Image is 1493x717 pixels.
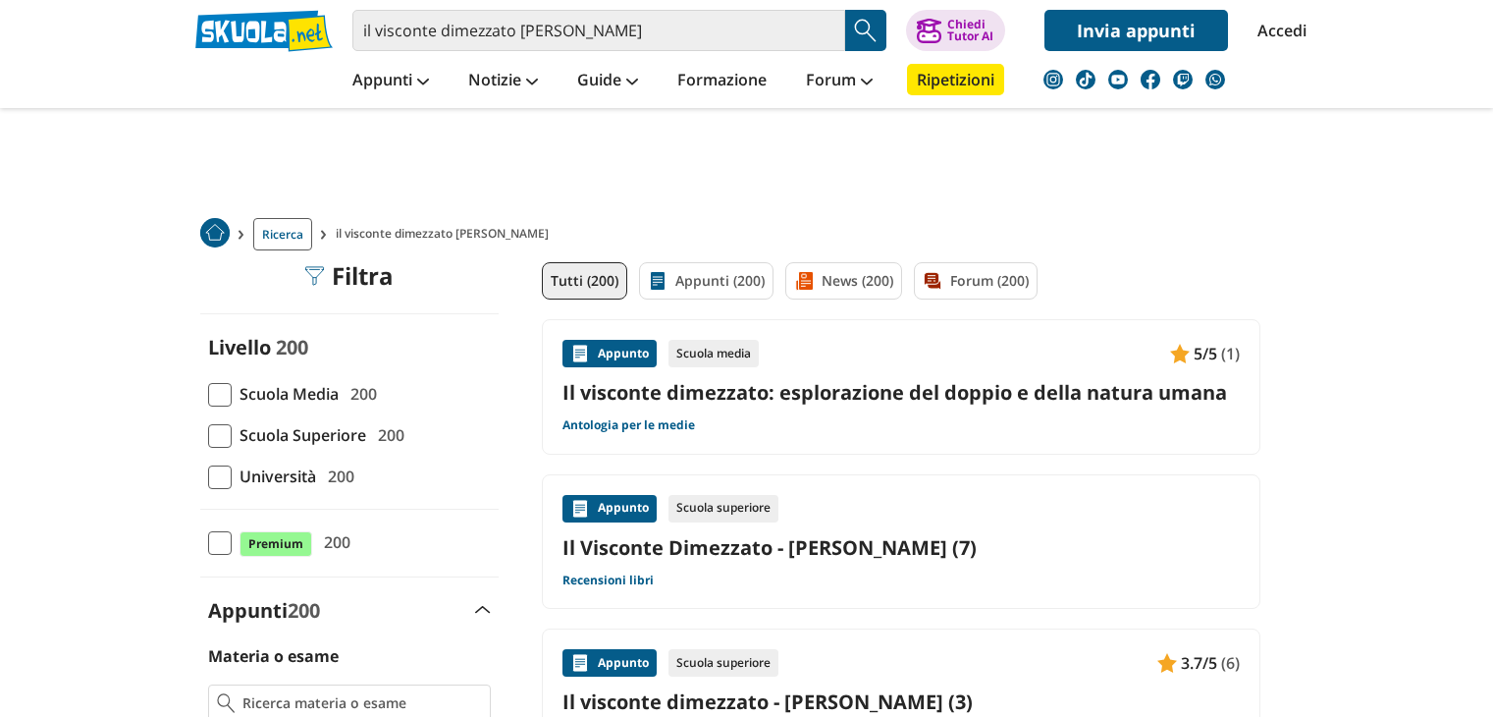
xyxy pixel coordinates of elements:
[1108,70,1128,89] img: youtube
[572,64,643,99] a: Guide
[240,531,312,557] span: Premium
[242,693,481,713] input: Ricerca materia o esame
[562,649,657,677] div: Appunto
[648,271,667,291] img: Appunti filtro contenuto
[1044,10,1228,51] a: Invia appunti
[562,689,1240,715] a: Il visconte dimezzato - [PERSON_NAME] (3)
[1181,650,1217,676] span: 3.7/5
[217,693,236,713] img: Ricerca materia o esame
[668,649,778,677] div: Scuola superiore
[914,262,1038,300] a: Forum (200)
[794,271,814,291] img: News filtro contenuto
[288,597,320,624] span: 200
[570,344,590,363] img: Appunti contenuto
[907,64,1004,95] a: Ripetizioni
[923,271,942,291] img: Forum filtro contenuto
[208,645,339,667] label: Materia o esame
[1257,10,1299,51] a: Accedi
[845,10,886,51] button: Search Button
[200,218,230,250] a: Home
[542,262,627,300] a: Tutti (200)
[336,218,557,250] span: il visconte dimezzato [PERSON_NAME]
[232,464,316,489] span: Università
[570,499,590,519] img: Appunti contenuto
[347,64,434,99] a: Appunti
[343,381,377,407] span: 200
[562,573,654,588] a: Recensioni libri
[562,495,657,523] div: Appunto
[253,218,312,250] a: Ricerca
[463,64,543,99] a: Notizie
[947,19,993,42] div: Chiedi Tutor AI
[208,597,320,624] label: Appunti
[785,262,902,300] a: News (200)
[1221,341,1240,366] span: (1)
[1170,344,1190,363] img: Appunti contenuto
[672,64,772,99] a: Formazione
[232,422,366,448] span: Scuola Superiore
[1141,70,1160,89] img: facebook
[562,534,1240,561] a: Il Visconte Dimezzato - [PERSON_NAME] (7)
[1173,70,1193,89] img: twitch
[1205,70,1225,89] img: WhatsApp
[1157,653,1177,673] img: Appunti contenuto
[1194,341,1217,366] span: 5/5
[370,422,404,448] span: 200
[562,379,1240,406] a: Il visconte dimezzato: esplorazione del doppio e della natura umana
[1076,70,1095,89] img: tiktok
[562,340,657,367] div: Appunto
[906,10,1005,51] button: ChiediTutor AI
[562,417,695,433] a: Antologia per le medie
[801,64,878,99] a: Forum
[1043,70,1063,89] img: instagram
[668,495,778,523] div: Scuola superiore
[208,334,271,360] label: Livello
[304,266,324,286] img: Filtra filtri mobile
[232,381,339,407] span: Scuola Media
[320,464,354,489] span: 200
[276,334,308,360] span: 200
[668,340,759,367] div: Scuola media
[475,606,491,614] img: Apri e chiudi sezione
[200,218,230,248] img: Home
[851,16,880,45] img: Cerca appunti, riassunti o versioni
[316,529,350,555] span: 200
[570,653,590,673] img: Appunti contenuto
[304,262,394,290] div: Filtra
[1221,650,1240,676] span: (6)
[352,10,845,51] input: Cerca appunti, riassunti o versioni
[639,262,773,300] a: Appunti (200)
